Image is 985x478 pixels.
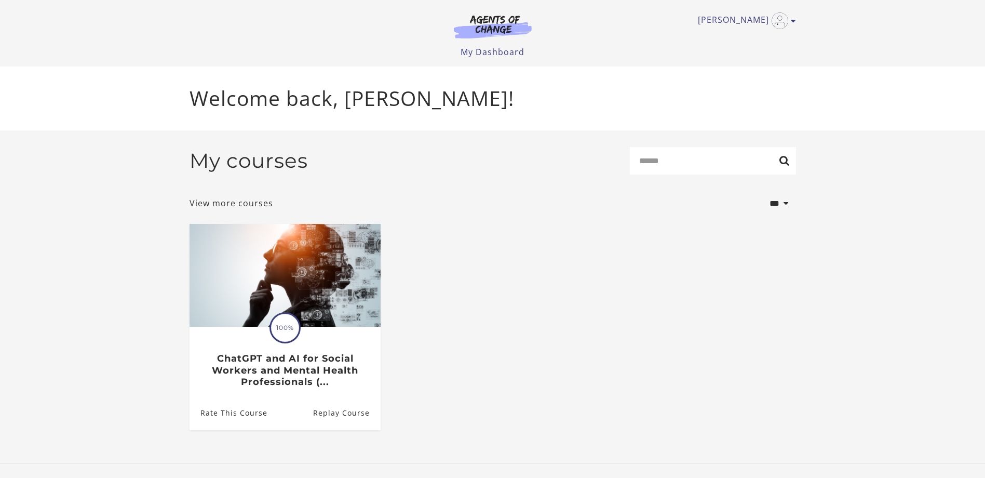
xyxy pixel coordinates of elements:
span: 100% [271,314,299,342]
img: Agents of Change Logo [443,15,543,38]
a: Toggle menu [698,12,791,29]
a: ChatGPT and AI for Social Workers and Mental Health Professionals (...: Resume Course [313,396,380,430]
a: View more courses [190,197,273,209]
h3: ChatGPT and AI for Social Workers and Mental Health Professionals (... [200,353,369,388]
p: Welcome back, [PERSON_NAME]! [190,83,796,114]
a: My Dashboard [461,46,524,58]
a: ChatGPT and AI for Social Workers and Mental Health Professionals (...: Rate This Course [190,396,267,430]
h2: My courses [190,149,308,173]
